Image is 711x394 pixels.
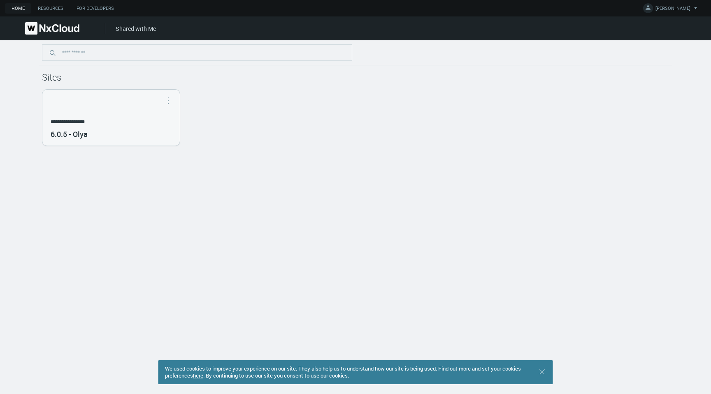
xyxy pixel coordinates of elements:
[5,3,31,14] a: Home
[203,372,349,379] span: . By continuing to use our site you consent to use our cookies.
[165,365,521,379] span: We used cookies to improve your experience on our site. They also help us to understand how our s...
[116,25,156,32] a: Shared with Me
[193,372,203,379] a: here
[70,3,121,14] a: For Developers
[42,71,61,83] span: Sites
[51,129,88,139] nx-search-highlight: 6.0.5 - Olya
[655,5,690,14] span: [PERSON_NAME]
[31,3,70,14] a: Resources
[25,22,79,35] img: Nx Cloud logo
